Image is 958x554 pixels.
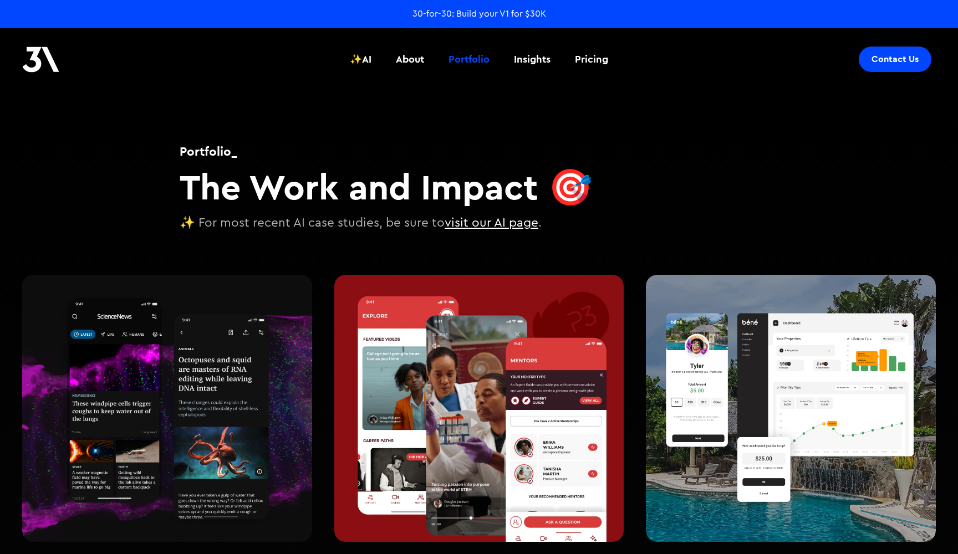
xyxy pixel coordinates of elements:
[442,39,496,80] a: Portfolio
[507,39,557,80] a: Insights
[180,214,593,233] p: ✨ For most recent AI case studies, be sure to .
[22,275,312,542] img: Mobile Apps for Magazine Publication
[412,8,546,20] a: 30-for-30: Build your V1 for $30K
[180,142,593,160] h1: Portfolio_
[449,52,490,66] div: Portfolio
[389,39,431,80] a: About
[514,52,551,66] div: Insights
[568,39,615,80] a: Pricing
[445,217,538,229] a: visit our AI page
[180,166,593,208] h2: The Work and Impact 🎯
[396,52,424,66] div: About
[350,52,371,66] div: ✨AI
[872,54,919,65] div: Contact Us
[859,47,931,72] a: Contact Us
[343,39,378,80] a: ✨AI
[334,275,624,542] img: Mentorship & Community Apps
[575,52,608,66] div: Pricing
[646,275,936,542] img: Béné Tipping provides digital tipping for the Hospitality Industry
